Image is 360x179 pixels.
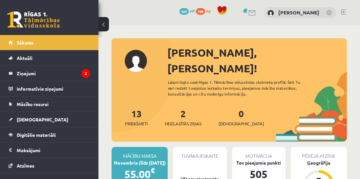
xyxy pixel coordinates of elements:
div: Mācību maksa [112,147,168,159]
span: Neizlasītās ziņas [165,120,201,127]
i: 2 [81,69,90,78]
span: mP [190,8,195,13]
a: [DEMOGRAPHIC_DATA] [9,112,90,127]
div: Motivācija [232,147,286,159]
span: Sākums [17,40,33,45]
div: [PERSON_NAME], [PERSON_NAME]! [167,45,347,76]
a: Aktuāli [9,50,90,65]
a: Atzīmes [9,158,90,173]
legend: Maksājumi [17,143,90,158]
a: [PERSON_NAME] [278,9,319,16]
div: Pēdējā atzīme [291,147,347,159]
div: Ģeogrāfija [291,159,347,166]
a: Digitālie materiāli [9,127,90,142]
span: € [151,166,155,175]
span: Atzīmes [17,163,34,169]
a: Rīgas 1. Tālmācības vidusskola [7,11,60,28]
div: Laipni lūgts savā Rīgas 1. Tālmācības vidusskolas skolnieka profilā. Šeit Tu vari redzēt tuvojošo... [168,79,309,97]
a: Mācību resursi [9,97,90,112]
div: Tev pieejamie punkti [232,159,286,166]
a: Informatīvie ziņojumi [9,81,90,96]
span: xp [206,8,210,13]
span: Aktuāli [17,55,32,61]
span: 788 [196,8,205,15]
a: 788 xp [196,8,214,13]
span: Mācību resursi [17,101,49,107]
a: 2Neizlasītās ziņas [165,108,201,127]
img: Pāvels Grišāns [267,10,274,16]
span: [DEMOGRAPHIC_DATA] [17,116,68,122]
a: 505 mP [180,8,195,13]
span: Digitālie materiāli [17,132,56,138]
div: Novembris (līdz [DATE]) [112,159,168,166]
span: Priekšmeti [125,120,148,127]
span: 505 [180,8,189,15]
legend: Ziņojumi [17,66,90,81]
legend: Informatīvie ziņojumi [17,81,90,96]
a: 0[DEMOGRAPHIC_DATA] [219,108,264,127]
div: Tuvākā ieskaite [173,147,226,159]
a: Sākums [9,35,90,50]
a: 13Priekšmeti [125,108,148,127]
span: [DEMOGRAPHIC_DATA] [219,120,264,127]
a: Maksājumi [9,143,90,158]
a: Ziņojumi2 [9,66,90,81]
